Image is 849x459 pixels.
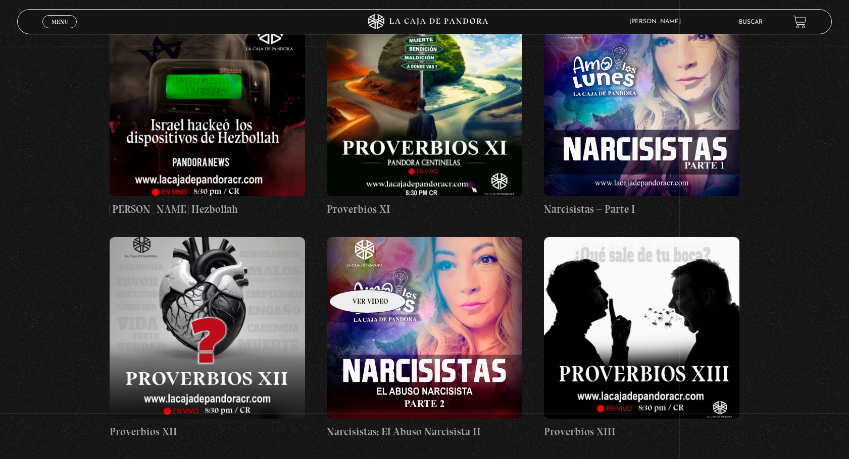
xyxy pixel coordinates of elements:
[110,424,305,440] h4: Proverbios XII
[110,201,305,217] h4: [PERSON_NAME] Hezbollah
[544,237,739,440] a: Proverbios XIII
[544,424,739,440] h4: Proverbios XIII
[110,15,305,217] a: [PERSON_NAME] Hezbollah
[327,237,522,440] a: Narcisistas: El Abuso Narcisista II
[52,19,68,25] span: Menu
[327,15,522,217] a: Proverbios XI
[48,27,72,34] span: Cerrar
[327,424,522,440] h4: Narcisistas: El Abuso Narcisista II
[544,201,739,217] h4: Narcisistas – Parte I
[544,15,739,217] a: Narcisistas – Parte I
[739,19,763,25] a: Buscar
[110,237,305,440] a: Proverbios XII
[624,19,691,25] span: [PERSON_NAME]
[327,201,522,217] h4: Proverbios XI
[793,15,807,29] a: View your shopping cart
